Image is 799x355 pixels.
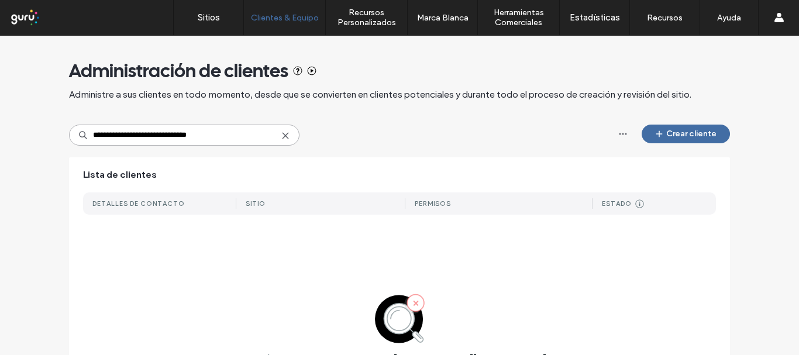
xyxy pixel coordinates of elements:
label: Clientes & Equipo [251,13,319,23]
label: Recursos [647,13,683,23]
div: DETALLES DE CONTACTO [92,199,185,208]
label: Recursos Personalizados [326,8,407,27]
label: Herramientas Comerciales [478,8,559,27]
label: Estadísticas [570,12,620,23]
label: Marca Blanca [417,13,469,23]
span: Administración de clientes [69,59,288,82]
label: Sitios [198,12,220,23]
button: Crear cliente [642,125,730,143]
span: Administre a sus clientes en todo momento, desde que se convierten en clientes potenciales y dura... [69,88,691,101]
span: Lista de clientes [83,168,157,181]
div: Sitio [246,199,266,208]
div: Estado [602,199,632,208]
span: Ayuda [25,8,57,19]
div: Permisos [415,199,451,208]
label: Ayuda [717,13,741,23]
